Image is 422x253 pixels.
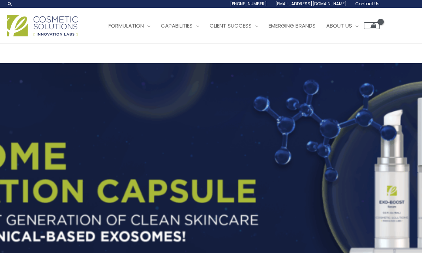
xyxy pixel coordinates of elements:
[204,15,263,36] a: Client Success
[98,15,380,36] nav: Site Navigation
[275,1,347,7] span: [EMAIL_ADDRESS][DOMAIN_NAME]
[156,15,204,36] a: Capabilities
[326,22,352,29] span: About Us
[109,22,144,29] span: Formulation
[230,1,267,7] span: [PHONE_NUMBER]
[263,15,321,36] a: Emerging Brands
[269,22,316,29] span: Emerging Brands
[7,15,78,36] img: Cosmetic Solutions Logo
[210,22,252,29] span: Client Success
[161,22,193,29] span: Capabilities
[355,1,380,7] span: Contact Us
[321,15,364,36] a: About Us
[364,22,380,29] a: View Shopping Cart, empty
[7,1,13,7] a: Search icon link
[103,15,156,36] a: Formulation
